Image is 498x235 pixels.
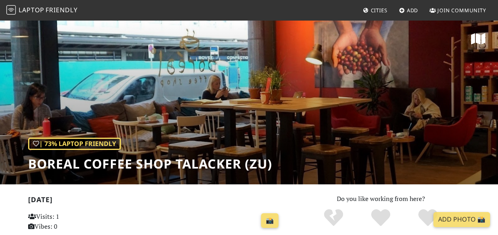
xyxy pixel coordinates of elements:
a: Join Community [426,3,489,17]
h1: Boreal Coffee Shop Talacker (ZU) [28,156,272,171]
span: Laptop [19,6,44,14]
p: Visits: 1 Vibes: 0 [28,212,107,232]
span: Friendly [46,6,77,14]
a: LaptopFriendly LaptopFriendly [6,4,78,17]
span: Cities [371,7,387,14]
p: Do you like working from here? [292,194,470,204]
div: No [310,208,357,228]
div: Yes [357,208,405,228]
img: LaptopFriendly [6,5,16,15]
a: Add [396,3,422,17]
div: | 73% Laptop Friendly [28,138,121,150]
a: 📸 [261,213,279,228]
div: Definitely! [404,208,451,228]
span: Join Community [437,7,486,14]
h2: [DATE] [28,195,282,207]
a: Cities [360,3,391,17]
a: Add Photo 📸 [433,212,490,227]
span: Add [407,7,418,14]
